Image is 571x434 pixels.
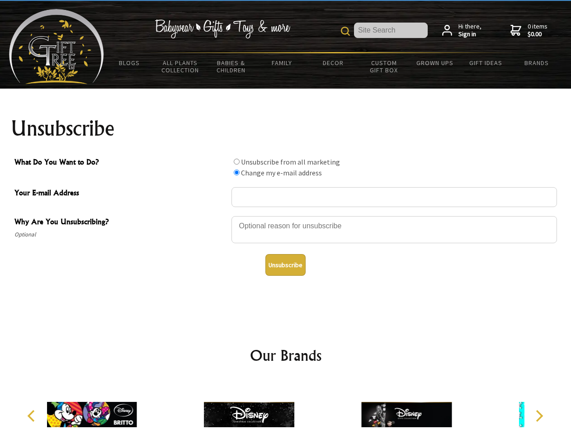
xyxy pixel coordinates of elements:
[234,159,240,165] input: What Do You Want to Do?
[206,53,257,80] a: Babies & Children
[511,53,562,72] a: Brands
[231,216,557,243] textarea: Why Are You Unsubscribing?
[14,229,227,240] span: Optional
[458,23,481,38] span: Hi there,
[155,53,206,80] a: All Plants Collection
[265,254,306,276] button: Unsubscribe
[231,187,557,207] input: Your E-mail Address
[155,19,290,38] img: Babywear - Gifts - Toys & more
[510,23,547,38] a: 0 items$0.00
[257,53,308,72] a: Family
[18,344,553,366] h2: Our Brands
[104,53,155,72] a: BLOGS
[234,170,240,175] input: What Do You Want to Do?
[460,53,511,72] a: Gift Ideas
[9,9,104,84] img: Babyware - Gifts - Toys and more...
[354,23,428,38] input: Site Search
[14,216,227,229] span: Why Are You Unsubscribing?
[359,53,410,80] a: Custom Gift Box
[14,187,227,200] span: Your E-mail Address
[529,406,549,426] button: Next
[23,406,42,426] button: Previous
[409,53,460,72] a: Grown Ups
[11,118,561,139] h1: Unsubscribe
[528,22,547,38] span: 0 items
[442,23,481,38] a: Hi there,Sign in
[528,30,547,38] strong: $0.00
[241,157,340,166] label: Unsubscribe from all marketing
[458,30,481,38] strong: Sign in
[241,168,322,177] label: Change my e-mail address
[307,53,359,72] a: Decor
[341,27,350,36] img: product search
[14,156,227,170] span: What Do You Want to Do?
